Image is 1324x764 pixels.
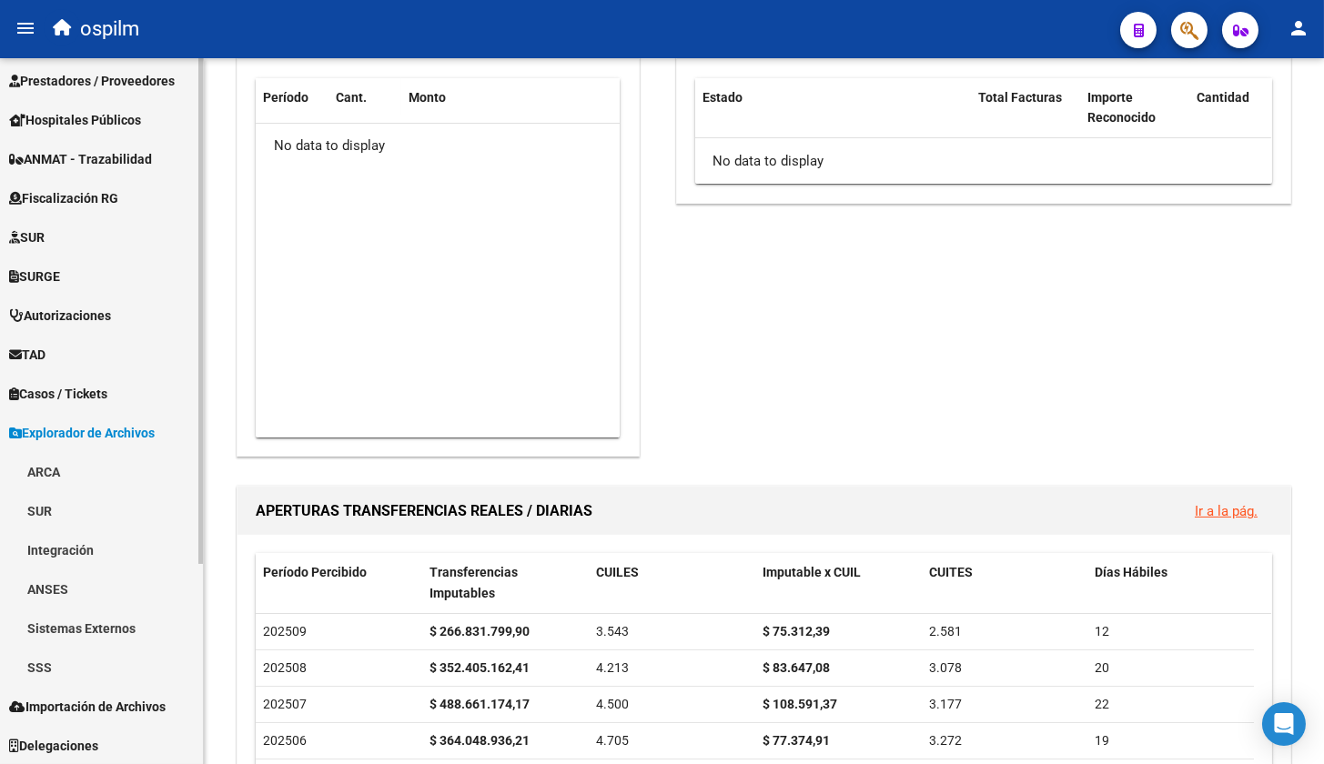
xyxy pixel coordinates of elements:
span: SUR [9,227,45,247]
datatable-header-cell: Total Facturas [971,78,1080,138]
strong: $ 488.661.174,17 [430,697,530,711]
strong: $ 75.312,39 [763,624,830,638]
span: Delegaciones [9,736,98,756]
datatable-header-cell: Transferencias Imputables [422,553,589,613]
span: Total Facturas [978,90,1062,105]
span: 4.705 [596,733,629,748]
datatable-header-cell: Cant. [328,78,401,117]
a: Ir a la pág. [1195,503,1258,519]
span: SURGE [9,266,60,286]
strong: $ 83.647,08 [763,660,830,675]
div: No data to display [256,124,620,169]
span: Período Percibido [263,565,367,579]
span: Explorador de Archivos [9,423,155,443]
strong: $ 77.374,91 [763,733,830,748]
span: Días Hábiles [1095,565,1167,579]
span: CUILES [596,565,639,579]
span: 202507 [263,697,307,711]
div: Open Intercom Messenger [1262,702,1306,746]
span: 202508 [263,660,307,675]
datatable-header-cell: Días Hábiles [1087,553,1254,613]
span: Importe Reconocido [1087,90,1156,126]
button: Ir a la pág. [1180,494,1272,528]
datatable-header-cell: CUITES [922,553,1088,613]
span: 3.177 [929,697,962,711]
strong: $ 364.048.936,21 [430,733,530,748]
span: 3.543 [596,624,629,638]
strong: $ 108.591,37 [763,697,837,711]
span: 3.272 [929,733,962,748]
datatable-header-cell: Monto [401,78,602,117]
datatable-header-cell: Imputable x CUIL [755,553,922,613]
mat-icon: menu [15,17,36,39]
span: 2.581 [929,624,962,638]
span: 12 [1095,624,1109,638]
strong: $ 352.405.162,41 [430,660,530,675]
span: 4.213 [596,660,629,675]
datatable-header-cell: CUILES [589,553,755,613]
span: ANMAT - Trazabilidad [9,149,152,169]
span: 22 [1095,697,1109,711]
span: 20 [1095,660,1109,675]
span: Monto [409,90,446,105]
span: Cant. [336,90,367,105]
datatable-header-cell: Estado [695,78,971,138]
span: Cantidad [1197,90,1249,105]
span: 19 [1095,733,1109,748]
span: Prestadores / Proveedores [9,71,175,91]
span: Autorizaciones [9,306,111,326]
datatable-header-cell: Período [256,78,328,117]
datatable-header-cell: Importe Reconocido [1080,78,1189,138]
datatable-header-cell: Período Percibido [256,553,422,613]
span: 202509 [263,624,307,638]
datatable-header-cell: Cantidad [1189,78,1271,138]
span: Fiscalización RG [9,188,118,208]
span: ospilm [80,9,139,49]
span: 4.500 [596,697,629,711]
span: Imputable x CUIL [763,565,861,579]
span: Hospitales Públicos [9,110,141,130]
mat-icon: person [1288,17,1309,39]
span: TAD [9,345,45,365]
span: Estado [702,90,743,105]
span: APERTURAS TRANSFERENCIAS REALES / DIARIAS [256,502,592,519]
strong: $ 266.831.799,90 [430,624,530,638]
span: Importación de Archivos [9,697,166,717]
span: 202506 [263,733,307,748]
span: 3.078 [929,660,962,675]
div: No data to display [695,138,1271,184]
span: Transferencias Imputables [430,565,518,600]
span: Período [263,90,308,105]
span: Casos / Tickets [9,384,107,404]
span: CUITES [929,565,973,579]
